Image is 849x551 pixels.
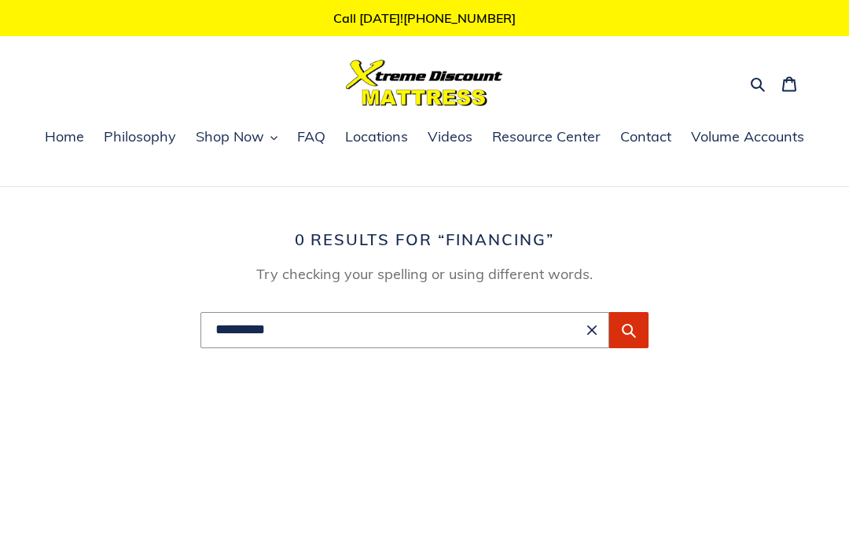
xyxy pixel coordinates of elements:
[420,126,480,149] a: Videos
[104,127,176,146] span: Philosophy
[43,230,806,249] h1: 0 results for “financing”
[45,127,84,146] span: Home
[188,126,285,149] button: Shop Now
[612,126,679,149] a: Contact
[337,126,416,149] a: Locations
[583,321,601,340] button: Clear search term
[196,127,264,146] span: Shop Now
[37,126,92,149] a: Home
[297,127,325,146] span: FAQ
[428,127,472,146] span: Videos
[683,126,812,149] a: Volume Accounts
[492,127,601,146] span: Resource Center
[403,10,516,26] a: [PHONE_NUMBER]
[346,60,503,106] img: Xtreme Discount Mattress
[609,312,649,348] button: Submit
[200,263,649,285] p: Try checking your spelling or using different words.
[345,127,408,146] span: Locations
[620,127,671,146] span: Contact
[484,126,608,149] a: Resource Center
[691,127,804,146] span: Volume Accounts
[96,126,184,149] a: Philosophy
[200,312,609,348] input: Search
[289,126,333,149] a: FAQ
